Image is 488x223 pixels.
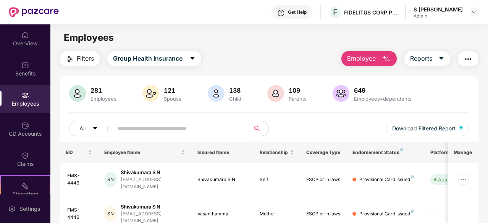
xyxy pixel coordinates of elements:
div: [EMAIL_ADDRESS][DOMAIN_NAME] [121,176,185,191]
div: Shivakumara S N [197,176,247,183]
div: 138 [228,87,243,94]
div: Provisional Card Issued [359,176,414,183]
th: Insured Name [191,142,254,163]
div: Child [228,96,243,102]
span: caret-down [189,55,196,62]
div: 121 [162,87,183,94]
span: caret-down [438,55,444,62]
img: svg+xml;base64,PHN2ZyB4bWxucz0iaHR0cDovL3d3dy53My5vcmcvMjAwMC9zdmciIHhtbG5zOnhsaW5rPSJodHRwOi8vd3... [142,85,159,102]
button: Filters [60,51,100,66]
div: 649 [352,87,413,94]
img: svg+xml;base64,PHN2ZyBpZD0iQ2xhaW0iIHhtbG5zPSJodHRwOi8vd3d3LnczLm9yZy8yMDAwL3N2ZyIgd2lkdGg9IjIwIi... [21,152,29,159]
button: search [250,121,269,136]
div: ESCP or in laws [306,176,341,183]
button: Employee [341,51,397,66]
img: svg+xml;base64,PHN2ZyBpZD0iRHJvcGRvd24tMzJ4MzIiIHhtbG5zPSJodHRwOi8vd3d3LnczLm9yZy8yMDAwL3N2ZyIgd2... [471,9,477,15]
img: svg+xml;base64,PHN2ZyBpZD0iSGVscC0zMngzMiIgeG1sbnM9Imh0dHA6Ly93d3cudzMub3JnLzIwMDAvc3ZnIiB3aWR0aD... [277,9,285,17]
div: Shivakumara S N [121,169,185,176]
span: Employee Name [104,149,179,156]
button: Download Filtered Report [386,121,469,136]
div: 281 [89,87,118,94]
div: SN [104,206,117,221]
span: Employee [347,54,376,63]
div: Settings [17,205,42,213]
img: svg+xml;base64,PHN2ZyBpZD0iU2V0dGluZy0yMHgyMCIgeG1sbnM9Imh0dHA6Ly93d3cudzMub3JnLzIwMDAvc3ZnIiB3aW... [8,205,16,213]
img: svg+xml;base64,PHN2ZyB4bWxucz0iaHR0cDovL3d3dy53My5vcmcvMjAwMC9zdmciIHdpZHRoPSIyMSIgaGVpZ2h0PSIyMC... [21,182,29,189]
img: svg+xml;base64,PHN2ZyB4bWxucz0iaHR0cDovL3d3dy53My5vcmcvMjAwMC9zdmciIHdpZHRoPSI4IiBoZWlnaHQ9IjgiIH... [400,148,403,151]
span: Reports [410,54,432,63]
img: svg+xml;base64,PHN2ZyBpZD0iSG9tZSIgeG1sbnM9Imh0dHA6Ly93d3cudzMub3JnLzIwMDAvc3ZnIiB3aWR0aD0iMjAiIG... [21,31,29,39]
button: Allcaret-down [69,121,116,136]
span: Group Health Insurance [113,54,183,63]
img: svg+xml;base64,PHN2ZyB4bWxucz0iaHR0cDovL3d3dy53My5vcmcvMjAwMC9zdmciIHhtbG5zOnhsaW5rPSJodHRwOi8vd3... [459,126,463,130]
img: svg+xml;base64,PHN2ZyB4bWxucz0iaHR0cDovL3d3dy53My5vcmcvMjAwMC9zdmciIHhtbG5zOnhsaW5rPSJodHRwOi8vd3... [208,85,225,102]
div: Parents [287,96,308,102]
div: Self [260,176,294,183]
div: Endorsement Status [352,149,418,156]
img: svg+xml;base64,PHN2ZyBpZD0iRW1wbG95ZWVzIiB4bWxucz0iaHR0cDovL3d3dy53My5vcmcvMjAwMC9zdmciIHdpZHRoPS... [21,91,29,99]
img: svg+xml;base64,PHN2ZyB4bWxucz0iaHR0cDovL3d3dy53My5vcmcvMjAwMC9zdmciIHdpZHRoPSIyNCIgaGVpZ2h0PSIyNC... [65,55,74,64]
span: Download Filtered Report [392,124,456,133]
div: ESCP or in laws [306,210,341,218]
img: svg+xml;base64,PHN2ZyB4bWxucz0iaHR0cDovL3d3dy53My5vcmcvMjAwMC9zdmciIHdpZHRoPSI4IiBoZWlnaHQ9IjgiIH... [411,210,414,213]
th: Employee Name [98,142,191,163]
span: Employees [64,32,114,43]
span: F [333,8,338,17]
span: search [250,125,265,132]
div: Employees+dependents [352,96,413,102]
div: Stepathon [1,190,50,198]
div: Spouse [162,96,183,102]
th: Relationship [254,142,300,163]
img: svg+xml;base64,PHN2ZyB4bWxucz0iaHR0cDovL3d3dy53My5vcmcvMjAwMC9zdmciIHdpZHRoPSIyNCIgaGVpZ2h0PSIyNC... [464,55,473,64]
span: All [79,124,86,133]
button: Group Health Insurancecaret-down [107,51,201,66]
img: svg+xml;base64,PHN2ZyB4bWxucz0iaHR0cDovL3d3dy53My5vcmcvMjAwMC9zdmciIHhtbG5zOnhsaW5rPSJodHRwOi8vd3... [382,55,391,64]
img: svg+xml;base64,PHN2ZyB4bWxucz0iaHR0cDovL3d3dy53My5vcmcvMjAwMC9zdmciIHhtbG5zOnhsaW5rPSJodHRwOi8vd3... [267,85,284,102]
div: FMS-4446 [67,172,92,187]
div: SN [104,172,117,187]
img: New Pazcare Logo [9,7,59,17]
div: S [PERSON_NAME] [414,6,463,13]
div: Auto Verified [438,176,469,183]
div: Employees [89,96,118,102]
div: Shivakumara S N [121,203,185,210]
span: EID [66,149,87,156]
div: FIDELITUS CORP PROPERTY SERVICES PRIVATE LIMITED [344,9,398,16]
img: svg+xml;base64,PHN2ZyB4bWxucz0iaHR0cDovL3d3dy53My5vcmcvMjAwMC9zdmciIHdpZHRoPSI4IiBoZWlnaHQ9IjgiIH... [411,175,414,178]
div: Mother [260,210,294,218]
div: Platform Status [430,149,472,156]
div: Get Help [288,9,307,15]
img: svg+xml;base64,PHN2ZyBpZD0iQ0RfQWNjb3VudHMiIGRhdGEtbmFtZT0iQ0QgQWNjb3VudHMiIHhtbG5zPSJodHRwOi8vd3... [21,122,29,129]
span: caret-down [92,126,98,132]
div: FMS-4446 [67,207,92,221]
span: Filters [77,54,94,63]
img: svg+xml;base64,PHN2ZyB4bWxucz0iaHR0cDovL3d3dy53My5vcmcvMjAwMC9zdmciIHhtbG5zOnhsaW5rPSJodHRwOi8vd3... [333,85,349,102]
div: Vasanthamma [197,210,247,218]
img: svg+xml;base64,PHN2ZyBpZD0iQmVuZWZpdHMiIHhtbG5zPSJodHRwOi8vd3d3LnczLm9yZy8yMDAwL3N2ZyIgd2lkdGg9Ij... [21,61,29,69]
img: manageButton [457,173,470,186]
th: Manage [448,142,478,163]
div: Provisional Card Issued [359,210,414,218]
th: Coverage Type [300,142,347,163]
img: svg+xml;base64,PHN2ZyB4bWxucz0iaHR0cDovL3d3dy53My5vcmcvMjAwMC9zdmciIHhtbG5zOnhsaW5rPSJodHRwOi8vd3... [69,85,86,102]
div: Admin [414,13,463,19]
th: EID [60,142,99,163]
button: Reportscaret-down [404,51,450,66]
div: 109 [287,87,308,94]
span: Relationship [260,149,288,156]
